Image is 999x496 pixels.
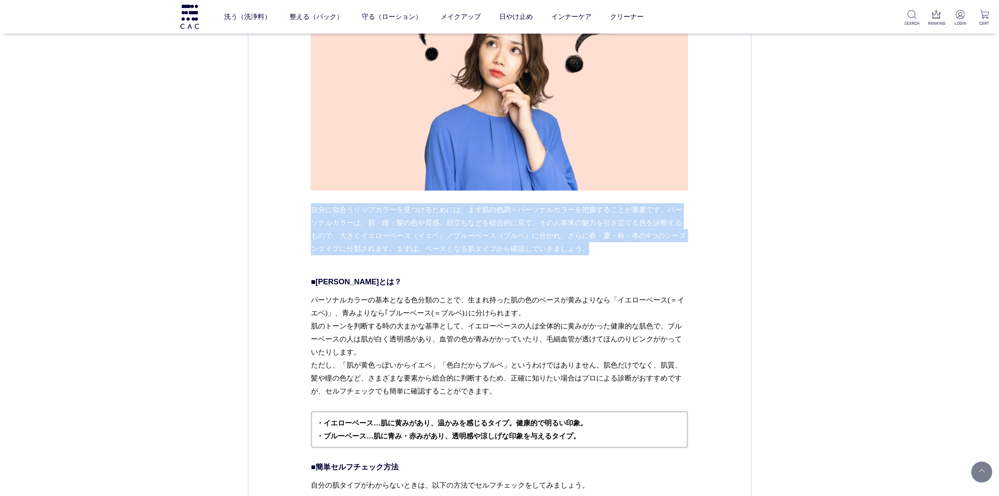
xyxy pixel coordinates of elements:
[362,5,423,29] a: 守る（ローション）
[904,10,920,26] a: SEARCH
[311,462,688,473] p: ■簡単セルフチェック方法
[977,20,992,26] p: CART
[311,203,688,269] p: 自分に似合うリップカラーを見つけるためには、まず肌の色調＝パーソナルカラーを把握することが重要です。パーソナルカラーは、肌・瞳・髪の色や質感、顔立ちなどを総合的に見て、その人本来の魅力を引き立て...
[904,20,920,26] p: SEARCH
[441,5,481,29] a: メイクアップ
[311,294,688,411] p: パーソナルカラーの基本となる色分類のことで、生まれ持った肌の色のベースが黄みよりなら「イエローベース(＝イエベ)」、青みよりなら｢ブルーベース(＝ブルベ)｣に分けられます。 肌のトーンを判断する...
[552,5,592,29] a: インナーケア
[179,5,200,29] img: logo
[311,411,688,448] p: ・イエローベース…肌に黄みがあり、温かみを感じるタイプ。健康的で明るい印象。 ・ブルーベース…肌に青み・赤みがあり、透明感や涼しげな印象を与えるタイプ。
[977,10,992,26] a: CART
[610,5,644,29] a: クリーナー
[952,20,968,26] p: LOGIN
[929,10,944,26] a: RANKING
[929,20,944,26] p: RANKING
[952,10,968,26] a: LOGIN
[224,5,271,29] a: 洗う（洗浄料）
[311,276,688,288] p: ■[PERSON_NAME]とは？
[290,5,344,29] a: 整える（パック）
[500,5,533,29] a: 日やけ止め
